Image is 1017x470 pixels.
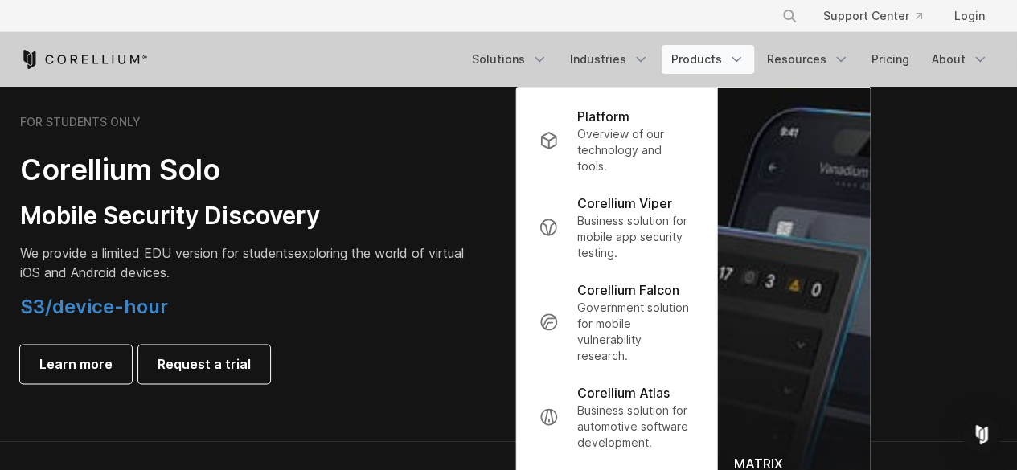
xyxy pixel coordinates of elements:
[526,271,707,374] a: Corellium Falcon Government solution for mobile vulnerability research.
[577,383,670,403] p: Corellium Atlas
[20,50,148,69] a: Corellium Home
[577,213,695,261] p: Business solution for mobile app security testing.
[526,97,707,184] a: Platform Overview of our technology and tools.
[20,115,141,129] h6: FOR STUDENTS ONLY
[577,194,672,213] p: Corellium Viper
[757,45,859,74] a: Resources
[577,403,695,451] p: Business solution for automotive software development.
[462,45,557,74] a: Solutions
[20,295,168,318] span: $3/device-hour
[577,280,679,300] p: Corellium Falcon
[20,345,132,383] a: Learn more
[20,245,294,261] span: We provide a limited EDU version for students
[962,415,1001,454] div: Open Intercom Messenger
[762,2,998,31] div: Navigation Menu
[526,184,707,271] a: Corellium Viper Business solution for mobile app security testing.
[577,300,695,364] p: Government solution for mobile vulnerability research.
[577,126,695,174] p: Overview of our technology and tools.
[775,2,804,31] button: Search
[138,345,270,383] a: Request a trial
[20,201,470,231] h3: Mobile Security Discovery
[941,2,998,31] a: Login
[20,152,470,188] h2: Corellium Solo
[922,45,998,74] a: About
[20,243,470,282] p: exploring the world of virtual iOS and Android devices.
[526,374,707,460] a: Corellium Atlas Business solution for automotive software development.
[462,45,998,74] div: Navigation Menu
[158,354,251,374] span: Request a trial
[662,45,754,74] a: Products
[560,45,658,74] a: Industries
[39,354,113,374] span: Learn more
[810,2,935,31] a: Support Center
[577,107,629,126] p: Platform
[862,45,919,74] a: Pricing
